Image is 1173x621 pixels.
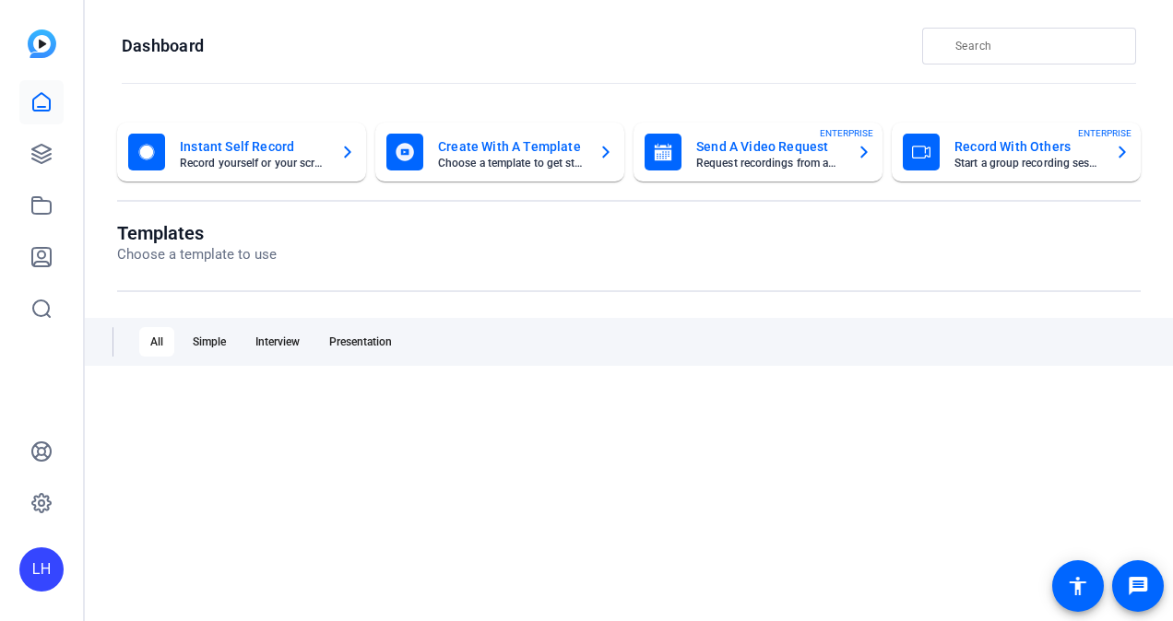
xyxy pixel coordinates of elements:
[122,35,204,57] h1: Dashboard
[954,158,1100,169] mat-card-subtitle: Start a group recording session
[1067,575,1089,597] mat-icon: accessibility
[117,123,366,182] button: Instant Self RecordRecord yourself or your screen
[28,29,56,58] img: blue-gradient.svg
[1078,126,1132,140] span: ENTERPRISE
[180,135,326,158] mat-card-title: Instant Self Record
[954,135,1100,158] mat-card-title: Record With Others
[696,158,842,169] mat-card-subtitle: Request recordings from anyone, anywhere
[182,327,237,357] div: Simple
[318,327,403,357] div: Presentation
[19,547,64,592] div: LH
[139,327,174,357] div: All
[438,158,584,169] mat-card-subtitle: Choose a template to get started
[820,126,873,140] span: ENTERPRISE
[955,35,1121,57] input: Search
[696,135,842,158] mat-card-title: Send A Video Request
[892,123,1141,182] button: Record With OthersStart a group recording sessionENTERPRISE
[438,135,584,158] mat-card-title: Create With A Template
[634,123,883,182] button: Send A Video RequestRequest recordings from anyone, anywhereENTERPRISE
[117,244,277,265] p: Choose a template to use
[375,123,624,182] button: Create With A TemplateChoose a template to get started
[244,327,311,357] div: Interview
[117,222,277,244] h1: Templates
[180,158,326,169] mat-card-subtitle: Record yourself or your screen
[1127,575,1149,597] mat-icon: message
